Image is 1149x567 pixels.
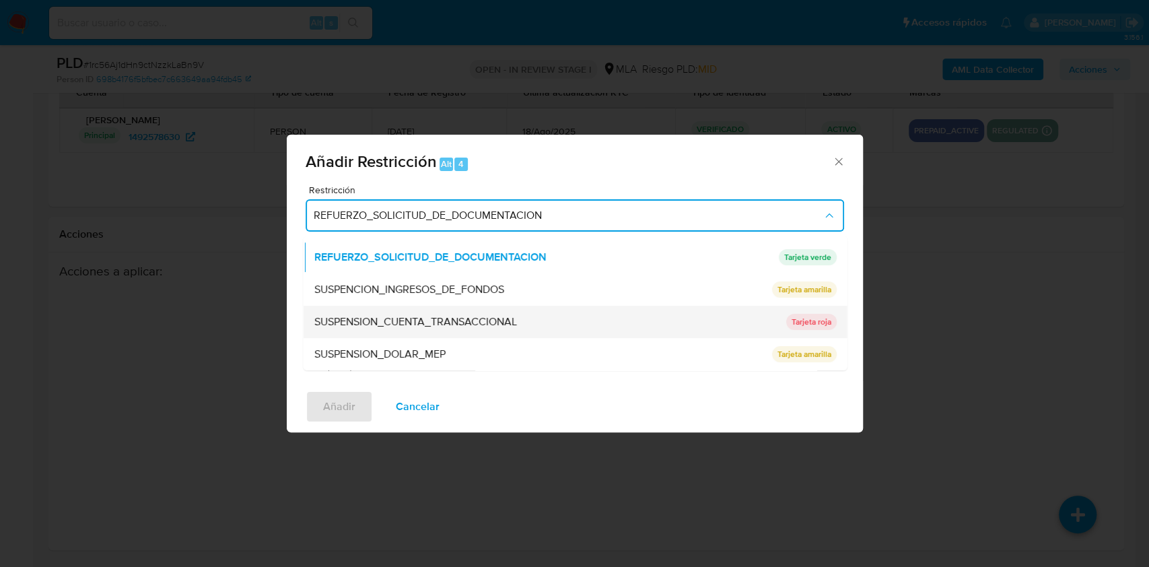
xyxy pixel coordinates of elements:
span: Añadir Restricción [306,149,437,173]
span: Cancelar [396,392,440,422]
span: SUSPENSION_CUENTA_TRANSACCIONAL [314,315,516,329]
span: Alt [441,158,452,170]
p: Tarjeta verde [778,249,836,265]
span: 4 [458,158,464,170]
span: REFUERZO_SOLICITUD_DE_DOCUMENTACION [314,209,823,222]
button: Cerrar ventana [832,155,844,167]
span: Restricción [309,185,847,195]
span: SUSPENCION_INGRESOS_DE_FONDOS [314,283,503,296]
span: REFUERZO_SOLICITUD_DE_DOCUMENTACION [314,251,546,264]
button: Cancelar [378,391,457,423]
p: Tarjeta amarilla [771,281,836,298]
span: SUSPENSION_DOLAR_MEP [314,347,445,361]
span: Campo requerido [310,362,575,372]
button: Restriction [306,199,844,232]
p: Tarjeta roja [786,314,836,330]
p: Tarjeta amarilla [771,346,836,362]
